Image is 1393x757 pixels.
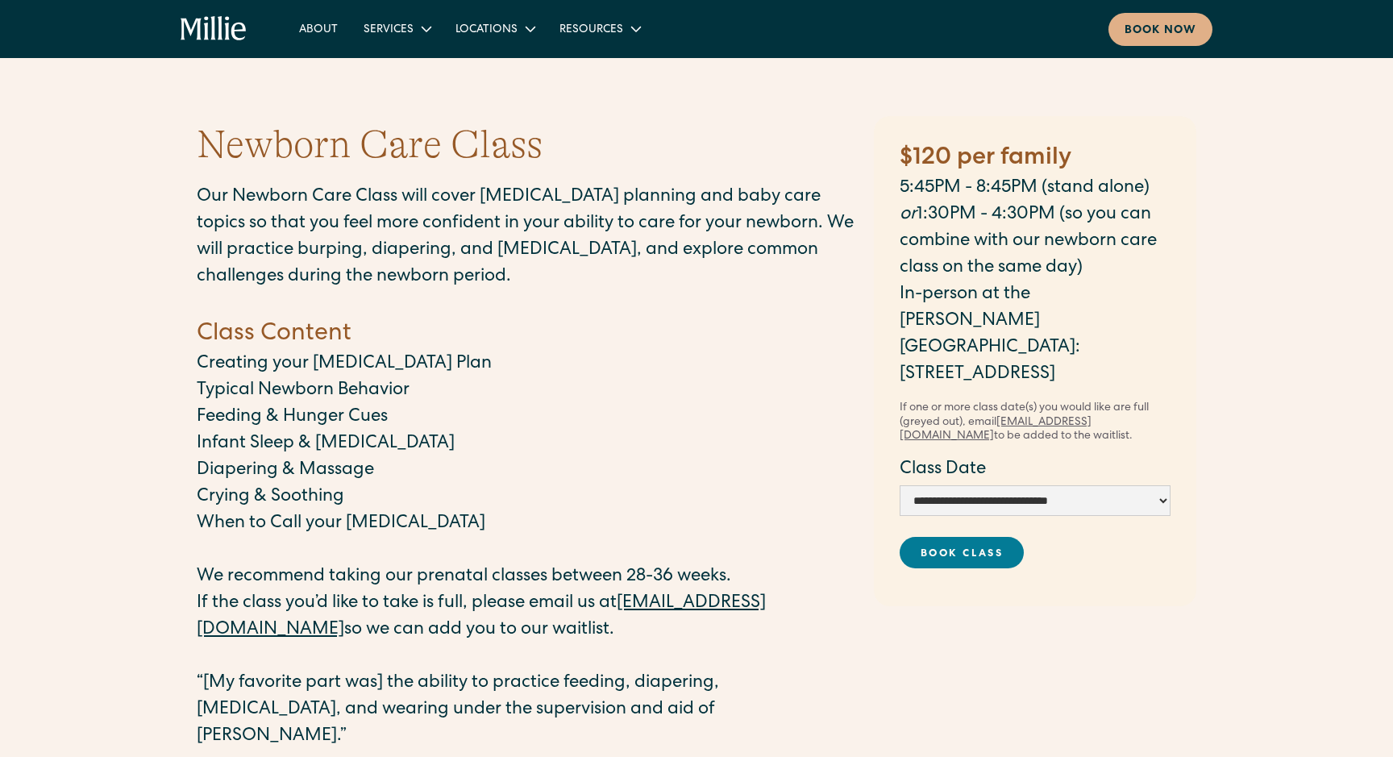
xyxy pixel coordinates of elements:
[197,595,766,639] a: [EMAIL_ADDRESS][DOMAIN_NAME]
[1125,23,1196,40] div: Book now
[547,15,652,42] div: Resources
[900,457,1171,484] label: Class Date
[197,318,858,351] h4: Class Content
[197,185,858,291] p: Our Newborn Care Class will cover [MEDICAL_DATA] planning and baby care topics so that you feel m...
[900,537,1024,568] a: Book Class
[197,291,858,318] p: ‍
[197,351,858,378] p: Creating your [MEDICAL_DATA] Plan
[900,282,1171,389] p: In-person at the [PERSON_NAME][GEOGRAPHIC_DATA]: [STREET_ADDRESS]
[197,564,858,591] p: We recommend taking our prenatal classes between 28-36 weeks.
[197,644,858,671] p: ‍
[900,206,917,224] em: or
[351,15,443,42] div: Services
[900,176,1171,202] p: 5:45PM - 8:45PM (stand alone)
[364,22,414,39] div: Services
[455,22,518,39] div: Locations
[900,401,1171,444] div: If one or more class date(s) you would like are full (greyed out), email to be added to the waitl...
[197,538,858,564] p: ‍
[197,591,858,644] p: If the class you’d like to take is full, please email us at so we can add you to our waitlist.
[559,22,623,39] div: Resources
[1108,13,1212,46] a: Book now
[900,147,1071,171] strong: $120 per family
[197,511,858,538] p: When to Call your [MEDICAL_DATA]
[197,378,858,405] p: Typical Newborn Behavior
[197,119,543,172] h1: Newborn Care Class
[900,202,1171,282] p: ‍ 1:30PM - 4:30PM (so you can combine with our newborn care class on the same day)
[197,485,858,511] p: Crying & Soothing
[197,431,858,458] p: Infant Sleep & [MEDICAL_DATA]
[443,15,547,42] div: Locations
[181,16,247,42] a: home
[197,405,858,431] p: Feeding & Hunger Cues
[286,15,351,42] a: About
[197,458,858,485] p: Diapering & Massage
[197,671,858,751] p: “[My favorite part was] the ability to practice feeding, diapering, [MEDICAL_DATA], and wearing u...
